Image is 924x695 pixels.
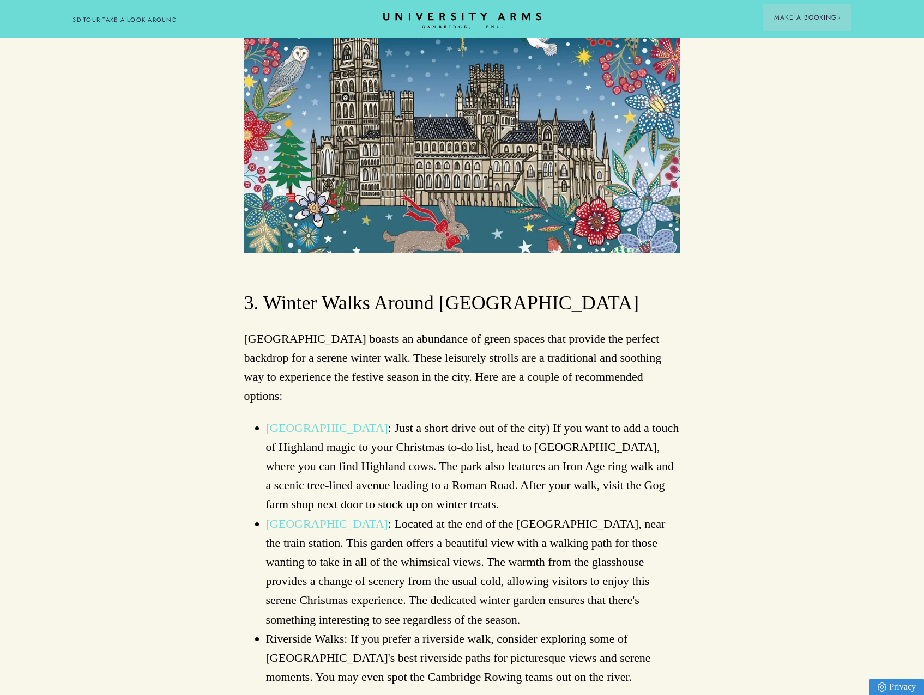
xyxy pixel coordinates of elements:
[383,13,541,29] a: Home
[244,8,680,253] img: 098885.webp
[763,4,851,31] button: Make a BookingArrow icon
[266,421,388,435] a: [GEOGRAPHIC_DATA]
[878,682,886,692] img: Privacy
[837,16,841,20] img: Arrow icon
[266,517,388,531] a: [GEOGRAPHIC_DATA]
[266,514,680,629] li: : Located at the end of the [GEOGRAPHIC_DATA], near the train station. This garden offers a beaut...
[869,679,924,695] a: Privacy
[244,329,680,406] p: [GEOGRAPHIC_DATA] boasts an abundance of green spaces that provide the perfect backdrop for a ser...
[73,15,177,25] a: 3D TOUR:TAKE A LOOK AROUND
[244,290,680,316] h3: 3. Winter Walks Around [GEOGRAPHIC_DATA]
[774,13,841,22] span: Make a Booking
[266,629,680,687] li: Riverside Walks: If you prefer a riverside walk, consider exploring some of [GEOGRAPHIC_DATA]'s b...
[266,418,680,514] li: : Just a short drive out of the city) If you want to add a touch of Highland magic to your Christ...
